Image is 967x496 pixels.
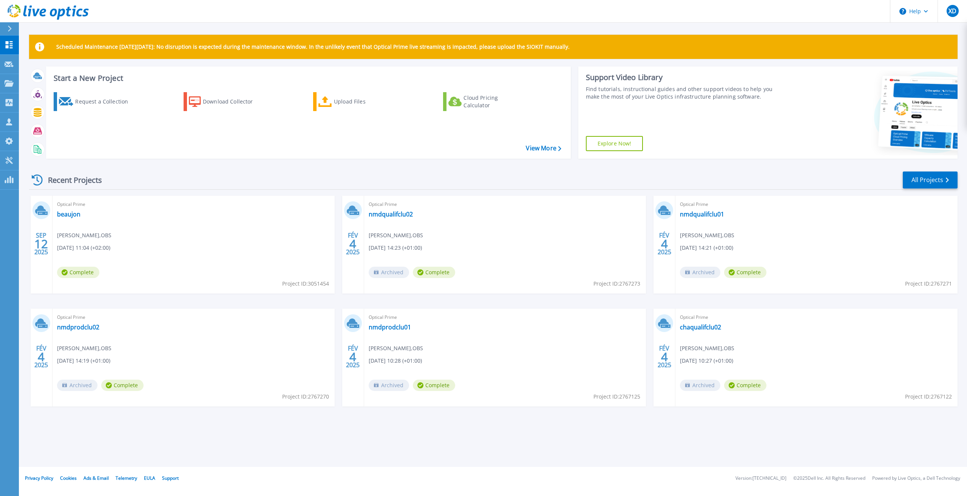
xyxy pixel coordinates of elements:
[526,145,561,152] a: View More
[346,343,360,371] div: FÉV 2025
[872,476,960,481] li: Powered by Live Optics, a Dell Technology
[54,92,138,111] a: Request a Collection
[184,92,268,111] a: Download Collector
[680,244,733,252] span: [DATE] 14:21 (+01:00)
[57,313,330,321] span: Optical Prime
[593,280,640,288] span: Project ID: 2767273
[586,85,782,100] div: Find tutorials, instructional guides and other support videos to help you make the most of your L...
[57,231,111,240] span: [PERSON_NAME] , OBS
[83,475,109,481] a: Ads & Email
[34,230,48,258] div: SEP 2025
[680,267,720,278] span: Archived
[724,267,766,278] span: Complete
[369,200,642,209] span: Optical Prime
[54,74,561,82] h3: Start a New Project
[948,8,956,14] span: XD
[793,476,865,481] li: © 2025 Dell Inc. All Rights Reserved
[661,241,668,247] span: 4
[680,380,720,391] span: Archived
[369,244,422,252] span: [DATE] 14:23 (+01:00)
[680,344,734,352] span: [PERSON_NAME] , OBS
[369,231,423,240] span: [PERSON_NAME] , OBS
[369,210,413,218] a: nmdqualifclu02
[349,241,356,247] span: 4
[282,392,329,401] span: Project ID: 2767270
[57,344,111,352] span: [PERSON_NAME] , OBS
[34,343,48,371] div: FÉV 2025
[203,94,263,109] div: Download Collector
[905,280,952,288] span: Project ID: 2767271
[443,92,527,111] a: Cloud Pricing Calculator
[369,323,411,331] a: nmdprodclu01
[680,313,953,321] span: Optical Prime
[680,231,734,240] span: [PERSON_NAME] , OBS
[57,210,80,218] a: beaujon
[680,200,953,209] span: Optical Prime
[586,73,782,82] div: Support Video Library
[144,475,155,481] a: EULA
[116,475,137,481] a: Telemetry
[75,94,136,109] div: Request a Collection
[680,210,724,218] a: nmdqualifclu01
[369,313,642,321] span: Optical Prime
[369,344,423,352] span: [PERSON_NAME] , OBS
[680,357,733,365] span: [DATE] 10:27 (+01:00)
[369,357,422,365] span: [DATE] 10:28 (+01:00)
[56,44,570,50] p: Scheduled Maintenance [DATE][DATE]: No disruption is expected during the maintenance window. In t...
[25,475,53,481] a: Privacy Policy
[369,267,409,278] span: Archived
[34,241,48,247] span: 12
[282,280,329,288] span: Project ID: 3051454
[724,380,766,391] span: Complete
[661,354,668,360] span: 4
[413,380,455,391] span: Complete
[680,323,721,331] a: chaqualifclu02
[60,475,77,481] a: Cookies
[586,136,643,151] a: Explore Now!
[369,380,409,391] span: Archived
[334,94,394,109] div: Upload Files
[657,343,672,371] div: FÉV 2025
[593,392,640,401] span: Project ID: 2767125
[903,172,958,189] a: All Projects
[657,230,672,258] div: FÉV 2025
[57,200,330,209] span: Optical Prime
[162,475,179,481] a: Support
[57,357,110,365] span: [DATE] 14:19 (+01:00)
[905,392,952,401] span: Project ID: 2767122
[57,323,99,331] a: nmdprodclu02
[101,380,144,391] span: Complete
[349,354,356,360] span: 4
[38,354,45,360] span: 4
[57,380,97,391] span: Archived
[57,267,99,278] span: Complete
[29,171,112,189] div: Recent Projects
[735,476,786,481] li: Version: [TECHNICAL_ID]
[346,230,360,258] div: FÉV 2025
[57,244,110,252] span: [DATE] 11:04 (+02:00)
[313,92,397,111] a: Upload Files
[463,94,524,109] div: Cloud Pricing Calculator
[413,267,455,278] span: Complete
